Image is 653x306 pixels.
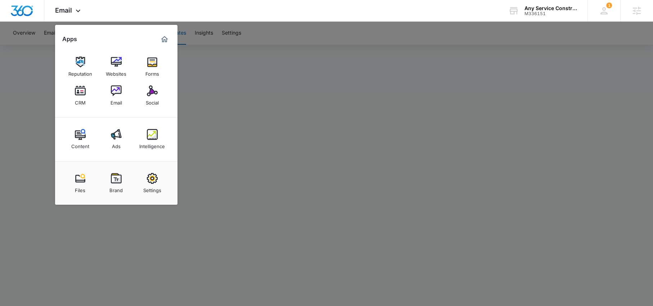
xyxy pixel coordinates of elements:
[103,53,130,80] a: Websites
[67,82,94,109] a: CRM
[67,125,94,153] a: Content
[106,67,126,77] div: Websites
[139,125,166,153] a: Intelligence
[55,6,72,14] span: Email
[109,184,123,193] div: Brand
[524,11,577,16] div: account id
[67,169,94,197] a: Files
[103,82,130,109] a: Email
[103,125,130,153] a: Ads
[62,36,77,43] h2: Apps
[75,96,86,106] div: CRM
[139,53,166,80] a: Forms
[67,53,94,80] a: Reputation
[75,184,85,193] div: Files
[143,184,161,193] div: Settings
[112,140,121,149] div: Ads
[111,96,122,106] div: Email
[524,5,577,11] div: account name
[159,34,170,45] a: Marketing 360® Dashboard
[71,140,89,149] div: Content
[139,140,165,149] div: Intelligence
[606,3,612,8] div: notifications count
[68,67,92,77] div: Reputation
[145,67,159,77] div: Forms
[146,96,159,106] div: Social
[139,169,166,197] a: Settings
[139,82,166,109] a: Social
[606,3,612,8] span: 1
[103,169,130,197] a: Brand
